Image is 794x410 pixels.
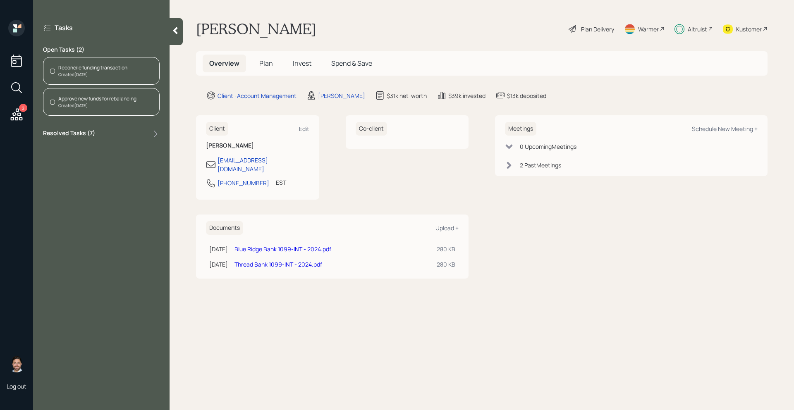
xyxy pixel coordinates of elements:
div: Kustomer [736,25,762,33]
img: michael-russo-headshot.png [8,356,25,372]
div: Plan Delivery [581,25,614,33]
h6: Documents [206,221,243,235]
div: Edit [299,125,309,133]
div: EST [276,178,286,187]
div: 280 KB [437,245,455,253]
div: [DATE] [209,245,228,253]
label: Open Tasks ( 2 ) [43,45,160,54]
h6: Co-client [356,122,387,136]
div: [DATE] [209,260,228,269]
div: $39k invested [448,91,485,100]
span: Plan [259,59,273,68]
div: Schedule New Meeting + [692,125,758,133]
div: Reconcile funding transaction [58,64,127,72]
div: Log out [7,382,26,390]
h6: Meetings [505,122,536,136]
h6: [PERSON_NAME] [206,142,309,149]
div: [EMAIL_ADDRESS][DOMAIN_NAME] [218,156,309,173]
label: Tasks [55,23,73,32]
div: $31k net-worth [387,91,427,100]
h6: Client [206,122,228,136]
div: $13k deposited [507,91,546,100]
div: Altruist [688,25,707,33]
span: Spend & Save [331,59,372,68]
div: [PHONE_NUMBER] [218,179,269,187]
div: Warmer [638,25,659,33]
div: 0 Upcoming Meeting s [520,142,576,151]
div: 2 Past Meeting s [520,161,561,169]
div: Created [DATE] [58,72,127,78]
div: Approve new funds for rebalancing [58,95,136,102]
div: [PERSON_NAME] [318,91,365,100]
div: Client · Account Management [218,91,297,100]
div: Upload + [435,224,459,232]
div: 280 KB [437,260,455,269]
h1: [PERSON_NAME] [196,20,316,38]
div: Created [DATE] [58,102,136,109]
div: 2 [19,104,27,112]
label: Resolved Tasks ( 7 ) [43,129,95,139]
a: Thread Bank 1099-INT - 2024.pdf [234,260,322,268]
span: Overview [209,59,239,68]
a: Blue Ridge Bank 1099-INT - 2024.pdf [234,245,331,253]
span: Invest [293,59,311,68]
